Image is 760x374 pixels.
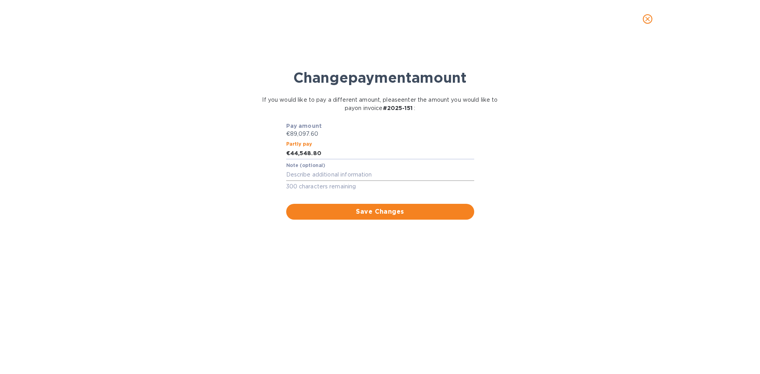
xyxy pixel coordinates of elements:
span: Save Changes [293,207,468,216]
label: Note (optional) [286,163,325,168]
b: # 2025-151 [383,105,412,111]
label: Partly pay [286,142,312,147]
button: Save Changes [286,204,474,220]
p: 300 characters remaining [286,182,474,191]
p: €89,097.60 [286,130,474,138]
b: Pay amount [286,123,322,129]
p: If you would like to pay a different amount, please enter the amount you would like to pay on inv... [262,96,499,112]
b: Change payment amount [293,69,467,86]
button: close [638,9,657,28]
input: Enter the amount you would like to pay [290,148,474,159]
div: € [286,148,290,159]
